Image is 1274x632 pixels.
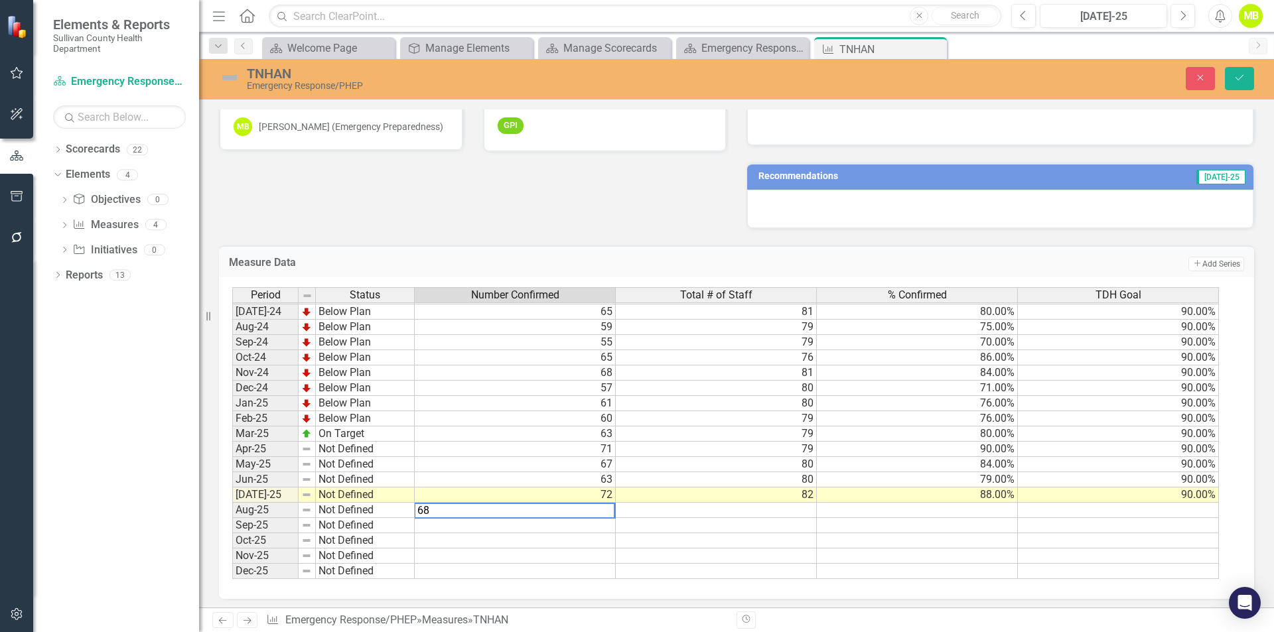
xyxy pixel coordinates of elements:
[316,564,415,579] td: Not Defined
[301,505,312,515] img: 8DAGhfEEPCf229AAAAAElFTkSuQmCC
[127,144,148,155] div: 22
[616,381,817,396] td: 80
[251,289,281,301] span: Period
[316,304,415,320] td: Below Plan
[301,383,312,393] img: TnMDeAgwAPMxUmUi88jYAAAAAElFTkSuQmCC
[316,381,415,396] td: Below Plan
[498,117,524,134] span: GPI
[932,7,998,25] button: Search
[301,428,312,439] img: zOikAAAAAElFTkSuQmCC
[232,442,299,457] td: Apr-25
[817,442,1018,457] td: 90.00%
[301,535,312,546] img: 8DAGhfEEPCf229AAAAAElFTkSuQmCC
[616,365,817,381] td: 81
[616,335,817,350] td: 79
[403,40,530,56] a: Manage Elements
[316,350,415,365] td: Below Plan
[269,5,1001,28] input: Search ClearPoint...
[316,533,415,548] td: Not Defined
[1018,320,1219,335] td: 90.00%
[72,243,137,258] a: Initiatives
[316,457,415,472] td: Not Defined
[422,613,468,626] a: Measures
[1018,365,1219,381] td: 90.00%
[232,411,299,426] td: Feb-25
[817,472,1018,487] td: 79.00%
[616,426,817,442] td: 79
[53,32,186,54] small: Sullivan County Health Department
[817,304,1018,320] td: 80.00%
[232,350,299,365] td: Oct-24
[72,218,138,233] a: Measures
[53,17,186,32] span: Elements & Reports
[301,489,312,500] img: 8DAGhfEEPCf229AAAAAElFTkSuQmCC
[301,352,312,363] img: TnMDeAgwAPMxUmUi88jYAAAAAElFTkSuQmCC
[616,396,817,411] td: 80
[316,487,415,503] td: Not Defined
[66,142,120,157] a: Scorecards
[66,167,110,182] a: Elements
[301,306,312,317] img: TnMDeAgwAPMxUmUi88jYAAAAAElFTkSuQmCC
[415,350,616,365] td: 65
[1018,457,1219,472] td: 90.00%
[758,171,1058,181] h3: Recommendations
[1044,9,1163,25] div: [DATE]-25
[1018,335,1219,350] td: 90.00%
[471,289,559,301] span: Number Confirmed
[247,81,800,91] div: Emergency Response/PHEP
[415,457,616,472] td: 67
[316,472,415,487] td: Not Defined
[680,289,752,301] span: Total # of Staff
[117,169,138,180] div: 4
[1018,381,1219,396] td: 90.00%
[301,398,312,409] img: TnMDeAgwAPMxUmUi88jYAAAAAElFTkSuQmCC
[316,335,415,350] td: Below Plan
[316,320,415,335] td: Below Plan
[259,120,443,133] div: [PERSON_NAME] (Emergency Preparedness)
[563,40,668,56] div: Manage Scorecards
[1018,350,1219,365] td: 90.00%
[247,66,800,81] div: TNHAN
[232,426,299,442] td: Mar-25
[144,244,165,255] div: 0
[301,550,312,561] img: 8DAGhfEEPCf229AAAAAElFTkSuQmCC
[616,457,817,472] td: 80
[616,304,817,320] td: 81
[232,548,299,564] td: Nov-25
[301,566,312,576] img: 8DAGhfEEPCf229AAAAAElFTkSuQmCC
[616,472,817,487] td: 80
[817,320,1018,335] td: 75.00%
[53,105,186,129] input: Search Below...
[473,613,508,626] div: TNHAN
[1018,411,1219,426] td: 90.00%
[301,444,312,454] img: 8DAGhfEEPCf229AAAAAElFTkSuQmCC
[266,613,727,628] div: » »
[817,487,1018,503] td: 88.00%
[679,40,806,56] a: Emergency Response/PHEP Welcome Page
[888,289,947,301] span: % Confirmed
[350,289,380,301] span: Status
[1018,304,1219,320] td: 90.00%
[301,474,312,485] img: 8DAGhfEEPCf229AAAAAElFTkSuQmCC
[817,396,1018,411] td: 76.00%
[232,457,299,472] td: May-25
[316,548,415,564] td: Not Defined
[301,367,312,378] img: TnMDeAgwAPMxUmUi88jYAAAAAElFTkSuQmCC
[232,335,299,350] td: Sep-24
[316,411,415,426] td: Below Plan
[301,520,312,531] img: 8DAGhfEEPCf229AAAAAElFTkSuQmCC
[839,41,944,58] div: TNHAN
[232,304,299,320] td: [DATE]-24
[415,320,616,335] td: 59
[415,396,616,411] td: 61
[232,518,299,533] td: Sep-25
[316,396,415,411] td: Below Plan
[817,365,1018,381] td: 84.00%
[1188,257,1244,271] button: Add Series
[287,40,391,56] div: Welcome Page
[301,459,312,470] img: 8DAGhfEEPCf229AAAAAElFTkSuQmCC
[229,257,782,269] h3: Measure Data
[302,290,313,301] img: 8DAGhfEEPCf229AAAAAElFTkSuQmCC
[415,411,616,426] td: 60
[415,304,616,320] td: 65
